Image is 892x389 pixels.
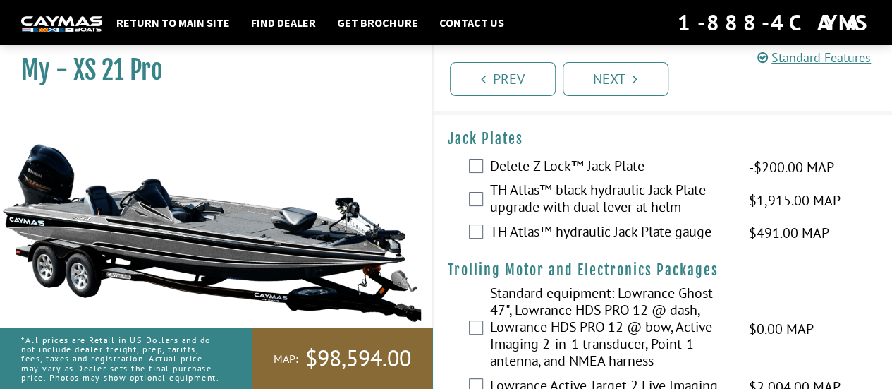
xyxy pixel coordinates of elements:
[749,318,814,340] span: $0.00 MAP
[274,352,298,366] span: MAP:
[678,7,871,38] div: 1-888-4CAYMAS
[21,328,221,389] p: *All prices are Retail in US Dollars and do not include dealer freight, prep, tariffs, fees, taxe...
[563,62,668,96] a: Next
[244,13,323,32] a: Find Dealer
[490,157,731,178] label: Delete Z Lock™ Jack Plate
[21,54,397,86] h1: My - XS 21 Pro
[450,62,556,96] a: Prev
[330,13,425,32] a: Get Brochure
[490,181,731,219] label: TH Atlas™ black hydraulic Jack Plate upgrade with dual lever at helm
[490,285,731,373] label: Standard equipment: Lowrance Ghost 47", Lowrance HDS PRO 12 @ dash, Lowrance HDS PRO 12 @ bow, Ac...
[490,223,731,244] label: TH Atlas™ hydraulic Jack Plate gauge
[252,328,432,389] a: MAP:$98,594.00
[21,16,102,31] img: white-logo-c9c8dbefe5ff5ceceb0f0178aa75bf4bb51f6bca0971e226c86eb53dfe498488.png
[448,261,879,279] h4: Trolling Motor and Electronics Packages
[749,222,829,244] span: $491.00 MAP
[757,49,871,66] a: Standard Features
[109,13,237,32] a: Return to main site
[448,130,879,148] h4: Jack Plates
[432,13,511,32] a: Contact Us
[749,190,841,211] span: $1,915.00 MAP
[305,344,411,373] span: $98,594.00
[749,157,834,178] span: -$200.00 MAP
